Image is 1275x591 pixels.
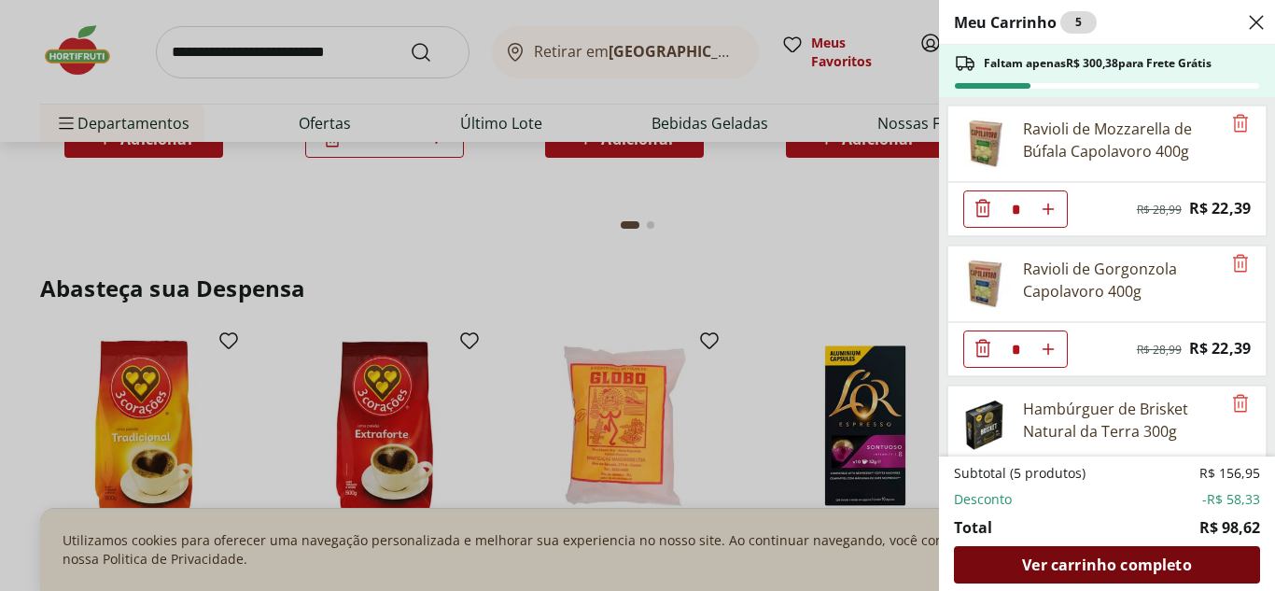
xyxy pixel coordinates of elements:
[1229,253,1252,275] button: Remove
[1229,113,1252,135] button: Remove
[954,464,1086,483] span: Subtotal (5 produtos)
[1137,343,1182,358] span: R$ 28,99
[954,490,1012,509] span: Desconto
[960,258,1012,310] img: Ravioli de Gorgonzola Capolavoro 400g
[1030,331,1067,368] button: Aumentar Quantidade
[1022,557,1191,572] span: Ver carrinho completo
[1189,196,1251,221] span: R$ 22,39
[954,11,1097,34] h2: Meu Carrinho
[954,516,992,539] span: Total
[1023,118,1221,162] div: Ravioli de Mozzarella de Búfala Capolavoro 400g
[1002,331,1030,367] input: Quantidade Atual
[954,546,1260,584] a: Ver carrinho completo
[1002,191,1030,227] input: Quantidade Atual
[964,331,1002,368] button: Diminuir Quantidade
[964,190,1002,228] button: Diminuir Quantidade
[1199,516,1260,539] span: R$ 98,62
[1202,490,1260,509] span: -R$ 58,33
[1023,258,1221,303] div: Ravioli de Gorgonzola Capolavoro 400g
[1030,190,1067,228] button: Aumentar Quantidade
[960,398,1012,450] img: Hambúrguer de Brisket Natural da Terra 300g
[984,56,1212,71] span: Faltam apenas R$ 300,38 para Frete Grátis
[1060,11,1097,34] div: 5
[1137,203,1182,218] span: R$ 28,99
[1023,398,1221,443] div: Hambúrguer de Brisket Natural da Terra 300g
[1229,393,1252,415] button: Remove
[960,118,1012,170] img: Ravioli de Mozzarella de Búfala Capolavoro 400g
[1189,336,1251,361] span: R$ 22,39
[1199,464,1260,483] span: R$ 156,95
